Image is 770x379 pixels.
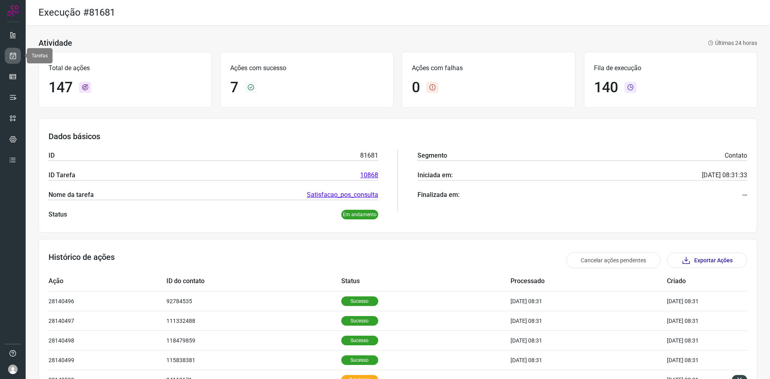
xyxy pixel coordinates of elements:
p: Finalizada em: [417,190,460,200]
h1: 140 [594,79,618,96]
p: Ações com falhas [412,63,565,73]
p: Sucesso [341,316,378,326]
p: Sucesso [341,336,378,345]
td: [DATE] 08:31 [511,311,667,330]
p: --- [742,190,747,200]
span: Tarefas [32,53,48,59]
p: Em andamento [341,210,378,219]
h3: Atividade [38,38,72,48]
h3: Histórico de ações [49,252,115,268]
td: 28140499 [49,350,166,370]
td: [DATE] 08:31 [511,291,667,311]
td: 28140498 [49,330,166,350]
h3: Dados básicos [49,132,747,141]
button: Cancelar ações pendentes [566,252,661,268]
td: [DATE] 08:31 [511,330,667,350]
a: 10868 [360,170,378,180]
p: ID Tarefa [49,170,75,180]
button: Exportar Ações [667,253,747,268]
td: 28140497 [49,311,166,330]
p: ID [49,151,55,160]
img: avatar-user-boy.jpg [8,365,18,374]
td: 28140496 [49,291,166,311]
p: 81681 [360,151,378,160]
td: 111332488 [166,311,341,330]
p: Fila de execução [594,63,747,73]
td: 115838381 [166,350,341,370]
p: Ações com sucesso [230,63,383,73]
p: Últimas 24 horas [708,39,757,47]
td: [DATE] 08:31 [511,350,667,370]
td: [DATE] 08:31 [667,311,723,330]
img: Logo [7,5,19,17]
td: 118479859 [166,330,341,350]
h2: Execução #81681 [38,7,115,18]
p: Nome da tarefa [49,190,94,200]
p: [DATE] 08:31:33 [702,170,747,180]
a: Satisfacao_pos_consulta [307,190,378,200]
p: Sucesso [341,296,378,306]
td: Status [341,272,511,291]
td: ID do contato [166,272,341,291]
h1: 7 [230,79,238,96]
td: [DATE] 08:31 [667,330,723,350]
p: Status [49,210,67,219]
td: Processado [511,272,667,291]
p: Iniciada em: [417,170,453,180]
h1: 147 [49,79,73,96]
p: Contato [725,151,747,160]
td: [DATE] 08:31 [667,350,723,370]
p: Segmento [417,151,447,160]
td: [DATE] 08:31 [667,291,723,311]
td: Ação [49,272,166,291]
p: Total de ações [49,63,202,73]
td: Criado [667,272,723,291]
td: 92784535 [166,291,341,311]
p: Sucesso [341,355,378,365]
h1: 0 [412,79,420,96]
